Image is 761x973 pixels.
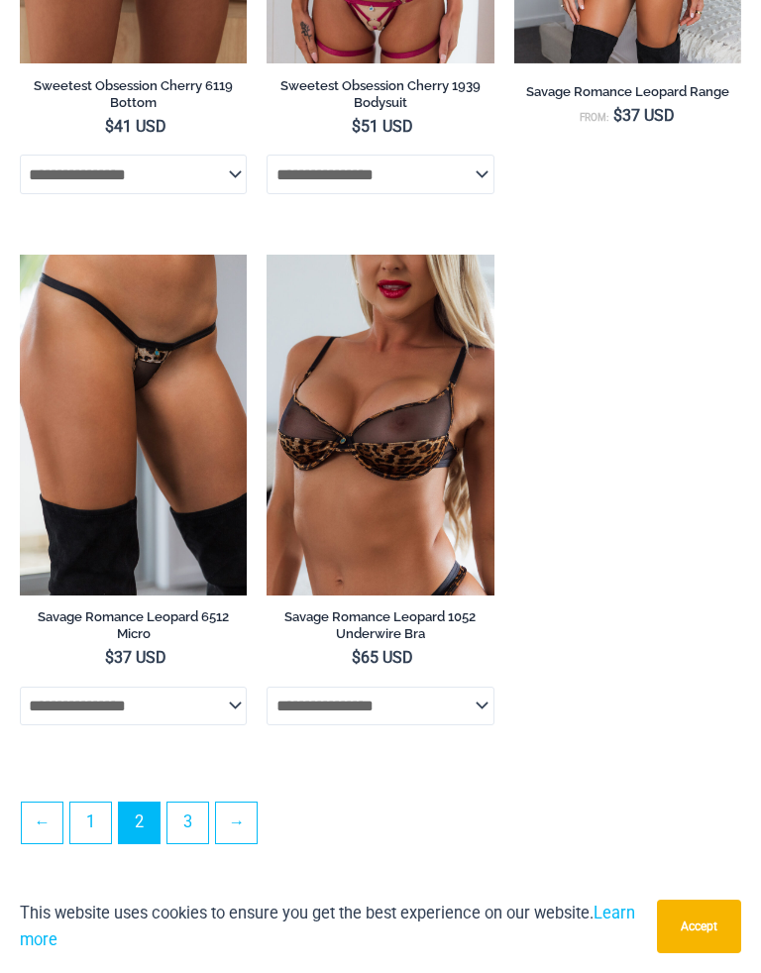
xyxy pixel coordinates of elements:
a: Savage Romance Leopard 1052 Underwire Bra 01Savage Romance Leopard 1052 Underwire Bra 02Savage Ro... [267,255,493,595]
h2: Savage Romance Leopard 6512 Micro [20,608,247,642]
span: $ [105,117,114,136]
span: Page 2 [119,803,160,843]
a: Page 3 [167,803,208,843]
bdi: 41 USD [105,117,166,136]
a: Savage Romance Leopard 6512 Micro 01Savage Romance Leopard 6512 Micro 02Savage Romance Leopard 65... [20,255,247,595]
span: $ [352,648,361,667]
bdi: 51 USD [352,117,413,136]
img: Savage Romance Leopard 6512 Micro 01 [20,255,247,595]
h2: Sweetest Obsession Cherry 6119 Bottom [20,77,247,111]
a: Sweetest Obsession Cherry 6119 Bottom [20,77,247,118]
a: Learn more [20,904,635,949]
img: Savage Romance Leopard 1052 Underwire Bra 01 [267,255,493,595]
span: $ [352,117,361,136]
a: ← [22,803,62,843]
p: This website uses cookies to ensure you get the best experience on our website. [20,900,642,953]
span: $ [105,648,114,667]
bdi: 65 USD [352,648,413,667]
h2: Sweetest Obsession Cherry 1939 Bodysuit [267,77,493,111]
a: Savage Romance Leopard 6512 Micro [20,608,247,649]
button: Accept [657,900,741,953]
a: Savage Romance Leopard Range [514,83,741,107]
bdi: 37 USD [105,648,166,667]
h2: Savage Romance Leopard Range [514,83,741,100]
a: → [216,803,257,843]
bdi: 37 USD [613,106,675,125]
a: Page 1 [70,803,111,843]
nav: Product Pagination [20,802,741,854]
a: Savage Romance Leopard 1052 Underwire Bra [267,608,493,649]
a: Sweetest Obsession Cherry 1939 Bodysuit [267,77,493,118]
span: $ [613,106,622,125]
span: From: [580,112,608,123]
h2: Savage Romance Leopard 1052 Underwire Bra [267,608,493,642]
